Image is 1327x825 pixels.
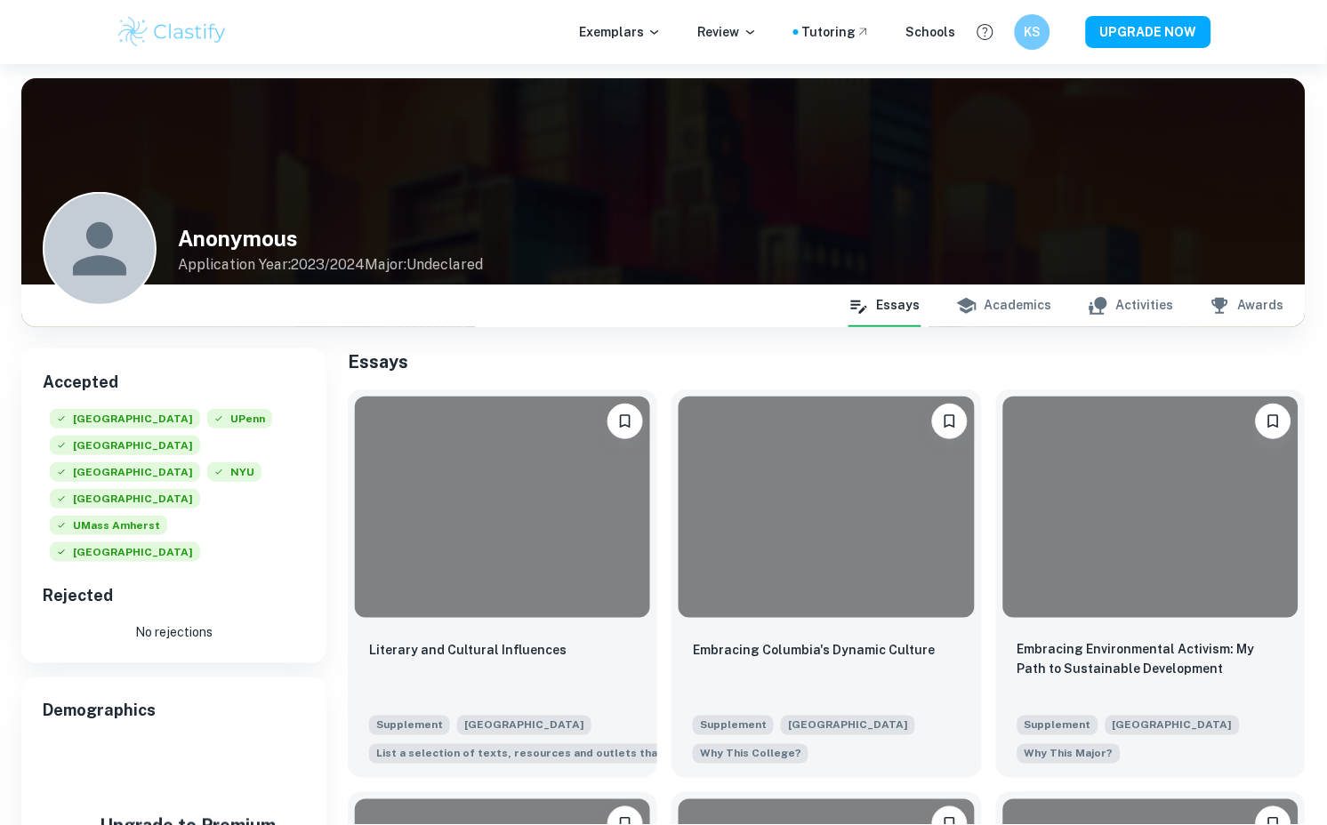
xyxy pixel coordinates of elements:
[1023,22,1043,42] h6: KS
[50,542,200,569] div: Accepted: Georgetown University
[1017,639,1284,678] p: Embracing Environmental Activism: My Path to Sustainable Development
[207,409,272,429] span: UPenn
[348,389,657,778] a: BookmarkLiterary and Cultural InfluencesSupplement[GEOGRAPHIC_DATA]List a selection of texts, res...
[1086,16,1211,48] button: UPGRADE NOW
[50,489,200,516] div: Accepted: Boston University
[848,284,921,327] button: Essays
[700,746,801,762] span: Why This College?
[50,462,200,482] span: [GEOGRAPHIC_DATA]
[376,746,783,762] span: List a selection of texts, resources and outlets that have contributed to y
[956,284,1052,327] button: Academics
[802,22,871,42] a: Tutoring
[1106,716,1240,735] span: [GEOGRAPHIC_DATA]
[50,516,167,542] div: Accepted: University of Massachusetts at Amherst
[1015,14,1050,50] button: KS
[369,640,567,660] p: Literary and Cultural Influences
[607,404,643,439] button: Bookmark
[693,640,935,660] p: Embracing Columbia's Dynamic Culture
[1025,746,1114,762] span: Why This Major?
[348,348,1306,375] h5: Essays
[906,22,956,42] a: Schools
[1017,716,1098,735] span: Supplement
[697,22,758,42] p: Review
[50,436,200,455] span: [GEOGRAPHIC_DATA]
[579,22,662,42] p: Exemplars
[781,716,915,735] span: [GEOGRAPHIC_DATA]
[970,17,1001,47] button: Help and Feedback
[43,699,305,724] span: Demographics
[369,742,790,764] span: List a selection of texts, resources and outlets that have contributed to your intellectual devel...
[932,404,968,439] button: Bookmark
[1256,404,1291,439] button: Bookmark
[43,370,305,395] h6: Accepted
[50,409,200,429] span: [GEOGRAPHIC_DATA]
[693,742,808,764] span: Why are you interested in attending Columbia University? We encourage you to consider the aspect(...
[43,622,305,642] p: No rejections
[1017,742,1121,764] span: What attracts you to your preferred areas of study at Columbia College or Columbia Engineering?
[50,516,167,535] span: UMass Amherst
[43,583,305,608] h6: Rejected
[1088,284,1174,327] button: Activities
[178,254,483,276] p: Application Year: 2023/2024 Major: Undeclared
[369,716,450,735] span: Supplement
[207,462,261,482] span: NYU
[178,222,483,254] h4: Anonymous
[672,389,981,778] a: BookmarkEmbracing Columbia's Dynamic CultureSupplement[GEOGRAPHIC_DATA]Why are you interested in ...
[1210,284,1284,327] button: Awards
[457,716,591,735] span: [GEOGRAPHIC_DATA]
[693,716,774,735] span: Supplement
[50,409,200,436] div: Accepted: Harvard University
[50,542,200,562] span: [GEOGRAPHIC_DATA]
[116,14,229,50] img: Clastify logo
[207,409,272,436] div: Accepted: University of Pennsylvania
[50,462,200,489] div: Accepted: Columbia University
[996,389,1306,778] a: BookmarkEmbracing Environmental Activism: My Path to Sustainable DevelopmentSupplement[GEOGRAPHIC...
[50,436,200,462] div: Accepted: Princeton University
[207,462,261,489] div: Accepted: New York University
[50,489,200,509] span: [GEOGRAPHIC_DATA]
